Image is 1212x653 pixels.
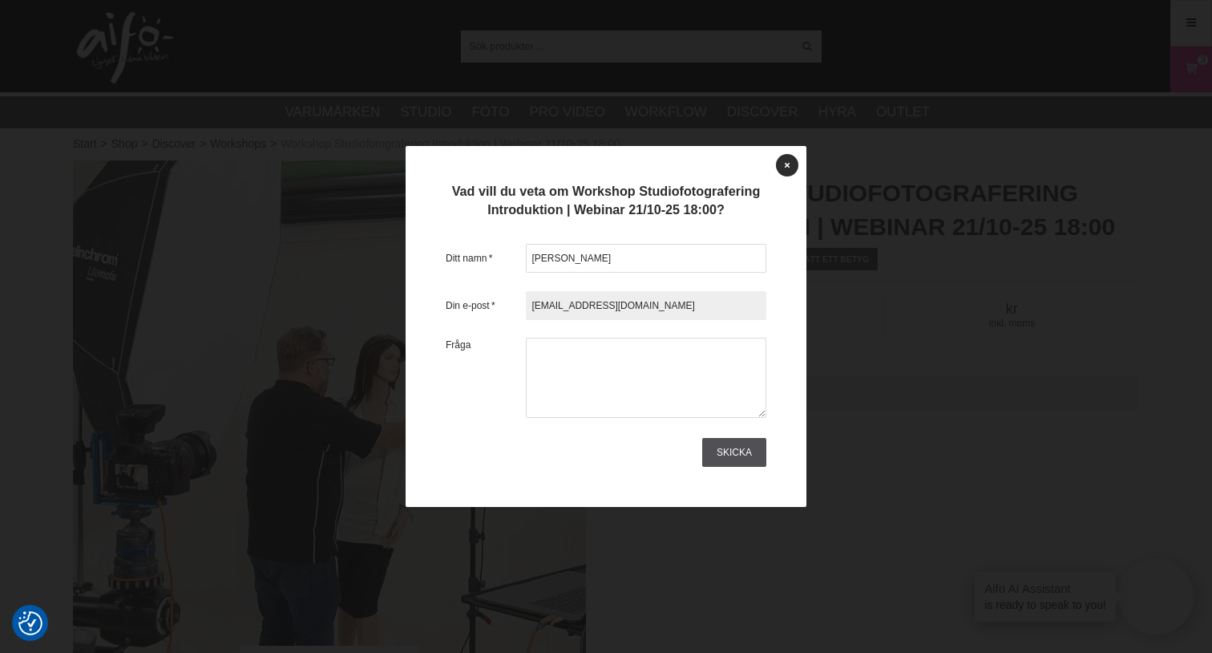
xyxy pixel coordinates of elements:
label: Fråga [446,338,526,418]
img: Revisit consent button [18,611,42,635]
button: Samtyckesinställningar [18,609,42,638]
label: Ditt namn [446,251,526,266]
label: Din e-post [446,298,526,313]
a: Skicka [702,438,766,467]
h3: Vad vill du veta om Workshop Studiofotografering Introduktion | Webinar 21/10-25 18:00? [446,182,766,218]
